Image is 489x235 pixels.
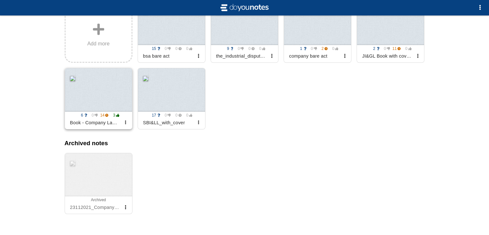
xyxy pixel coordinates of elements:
[99,113,109,117] span: 14
[65,140,425,147] h3: Archived notes
[172,46,182,51] span: 0
[88,113,98,117] span: 0
[307,46,317,51] span: 0
[402,46,412,51] span: 0
[213,51,268,61] div: the_industrial_disputes_act
[138,1,205,63] a: 15 0 0 0 bsa bare act
[256,46,266,51] span: 0
[183,46,192,51] span: 0
[91,198,106,202] span: Archived
[172,113,182,117] span: 0
[234,46,244,51] span: 0
[138,68,205,129] a: 17 0 0 0 SBI&LL_with_cover
[68,117,122,128] div: Book - Company Law & Practices
[140,117,195,128] div: SBI&LL_with_cover
[87,41,109,47] span: Add more
[65,68,132,129] a: 6 0 14 3 Book - Company Law & Practices
[150,46,160,51] span: 15
[77,113,87,117] span: 6
[161,46,171,51] span: 0
[161,113,171,117] span: 0
[223,46,233,51] span: 9
[391,46,401,51] span: 11
[110,113,119,117] span: 3
[245,46,255,51] span: 0
[211,1,278,63] a: 9 0 0 0 the_industrial_disputes_act
[140,51,195,61] div: bsa bare act
[297,46,306,51] span: 1
[68,202,122,212] div: 23112021_Company_Law
[380,46,390,51] span: 0
[284,1,351,63] a: 1 0 2 0 company bare act
[474,1,486,14] button: Options
[183,113,192,117] span: 0
[318,46,328,51] span: 2
[357,1,424,63] a: 2 0 11 0 JI&GL Book with cover [DATE]
[286,51,341,61] div: company bare act
[219,3,270,13] img: svg+xml;base64,CiAgICAgIDxzdmcgdmlld0JveD0iLTIgLTIgMjAgNCIgeG1sbnM9Imh0dHA6Ly93d3cudzMub3JnLzIwMD...
[150,113,160,117] span: 17
[370,46,379,51] span: 2
[65,153,132,214] a: Archived23112021_Company_Law
[329,46,339,51] span: 0
[359,51,414,61] div: JI&GL Book with cover [DATE]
